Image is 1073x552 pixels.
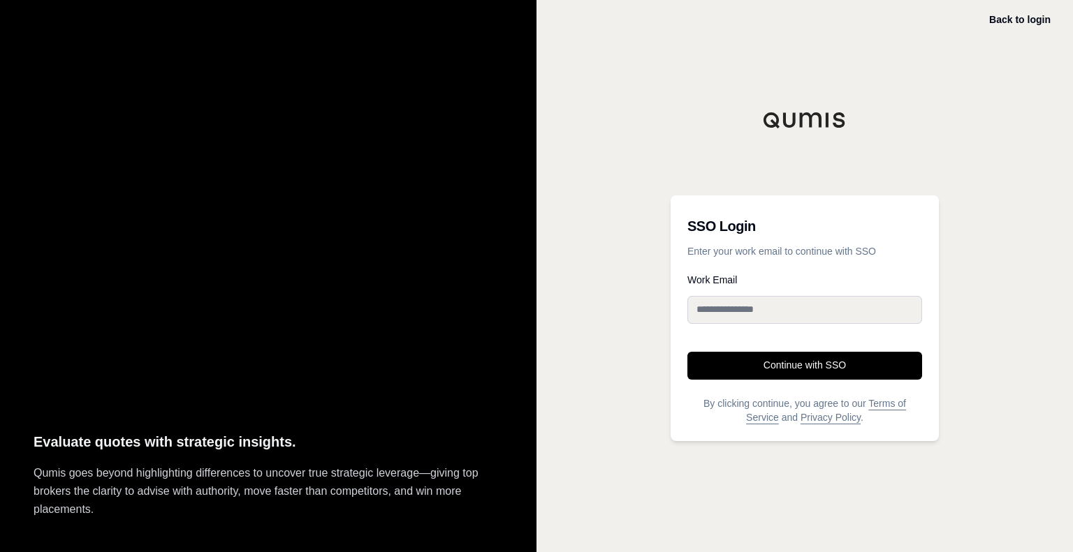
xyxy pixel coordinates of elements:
h3: SSO Login [687,212,922,240]
img: Qumis [763,112,847,128]
button: Continue with SSO [687,352,922,380]
p: Qumis goes beyond highlighting differences to uncover true strategic leverage—giving top brokers ... [34,464,503,519]
p: Enter your work email to continue with SSO [687,244,922,258]
p: By clicking continue, you agree to our and . [687,396,922,424]
a: Terms of Service [746,398,906,423]
a: Back to login [989,14,1051,25]
a: Privacy Policy [801,412,861,423]
p: Evaluate quotes with strategic insights. [34,431,503,454]
label: Work Email [687,275,922,285]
